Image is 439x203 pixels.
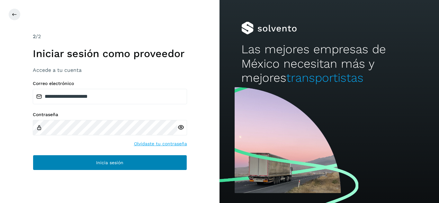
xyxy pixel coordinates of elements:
h3: Accede a tu cuenta [33,67,187,73]
div: /2 [33,33,187,40]
button: Inicia sesión [33,155,187,170]
label: Correo electrónico [33,81,187,86]
h2: Las mejores empresas de México necesitan más y mejores [241,42,417,85]
a: Olvidaste tu contraseña [134,140,187,147]
h1: Iniciar sesión como proveedor [33,47,187,60]
span: transportistas [286,71,363,85]
span: Inicia sesión [96,160,123,165]
span: 2 [33,33,36,39]
label: Contraseña [33,112,187,117]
